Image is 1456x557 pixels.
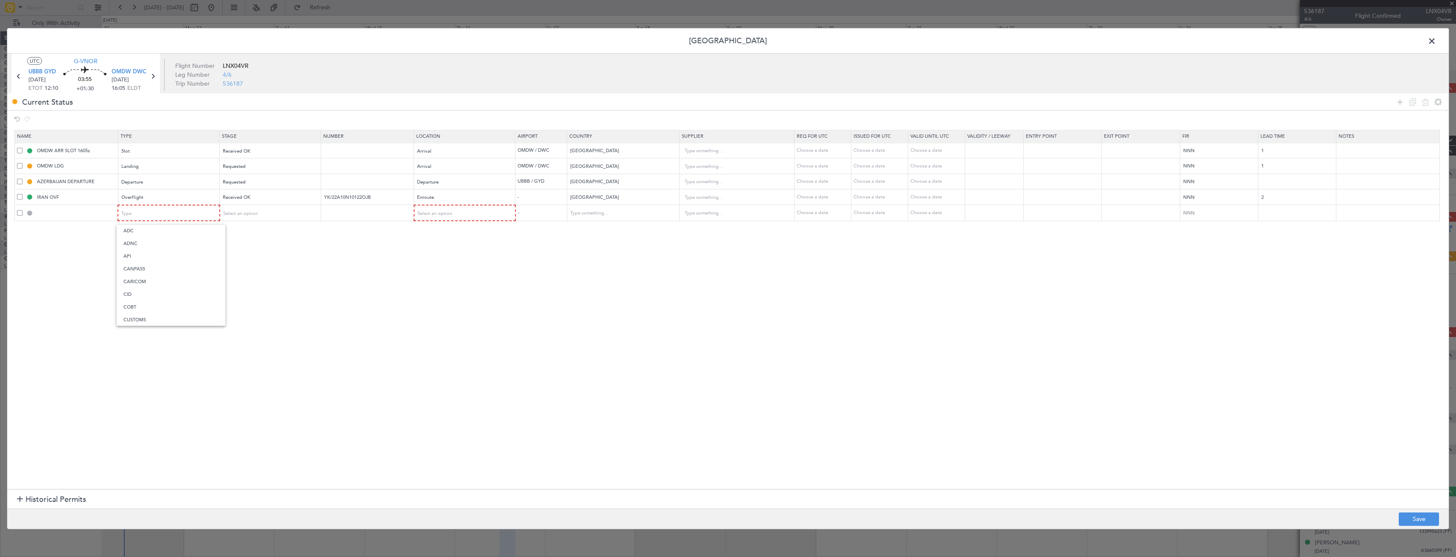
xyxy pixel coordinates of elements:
[123,288,218,301] span: CID
[123,237,218,250] span: ADNC
[123,263,218,276] span: CANPASS
[123,250,218,263] span: API
[123,276,218,288] span: CARICOM
[123,301,218,314] span: COBT
[123,225,218,237] span: ADC
[123,314,218,326] span: CUSTOMS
